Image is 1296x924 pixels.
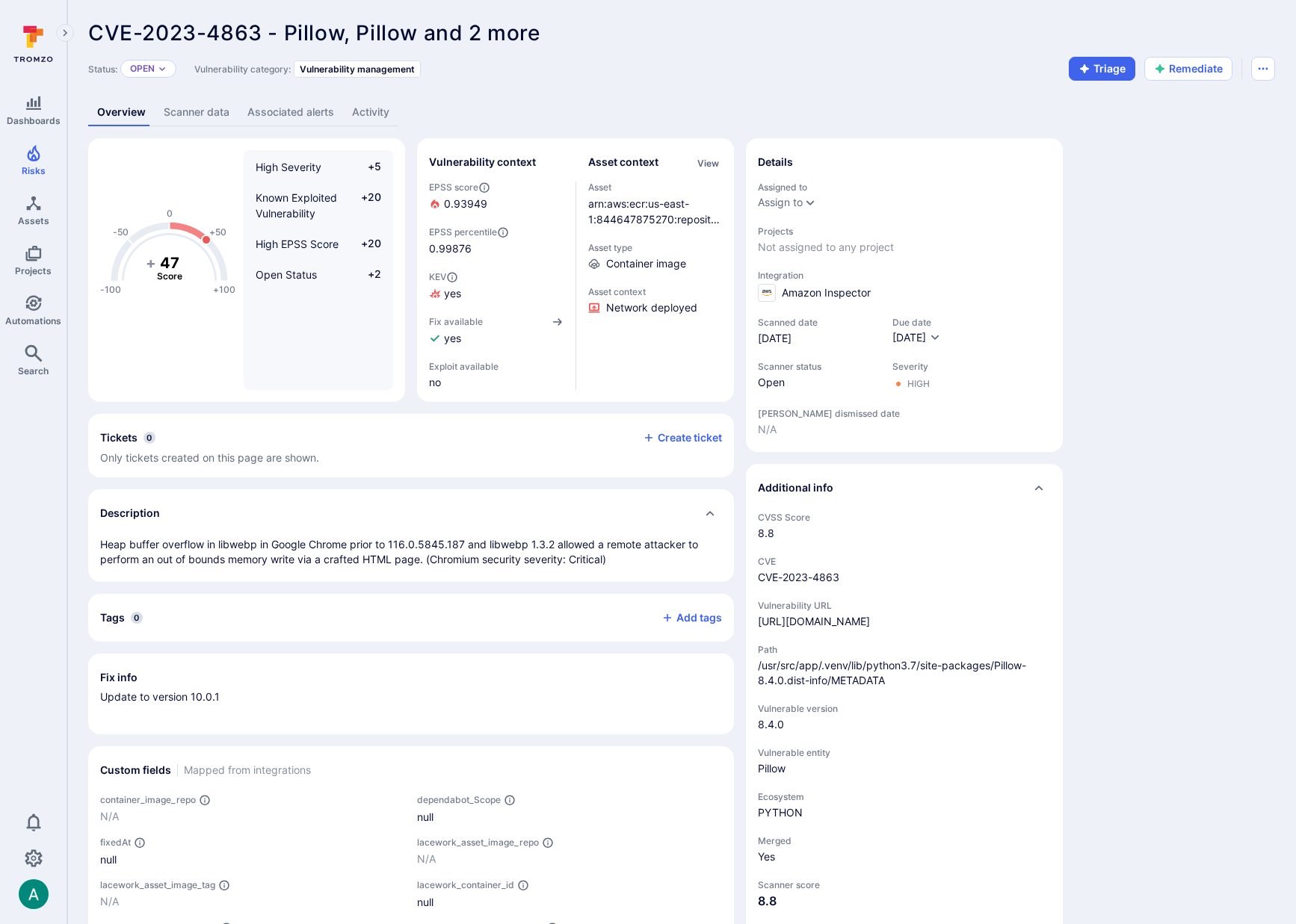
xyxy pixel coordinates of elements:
[758,879,1051,890] span: Scanner score
[100,506,160,521] h2: Description
[7,115,61,126] span: Dashboards
[758,226,1051,237] span: Projects
[131,612,143,624] span: 0
[694,155,722,170] div: Click to view all asset context details
[417,794,501,805] span: dependabot_Scope
[417,809,722,825] div: null
[353,190,381,221] span: +20
[100,794,196,805] span: container_image_repo
[758,182,1051,193] span: Assigned to
[256,161,321,173] span: High Severity
[758,849,1051,864] span: Yes
[758,196,803,208] button: Assign to
[184,763,311,778] span: Mapped from integrations
[256,268,317,281] span: Open Status
[18,365,49,376] span: Search
[588,286,723,297] span: Asset context
[444,286,461,301] span: yes
[100,809,405,824] p: N/A
[758,331,877,346] span: [DATE]
[758,805,1051,820] span: PYTHON
[758,717,1051,732] span: 8.4.0
[804,196,816,208] button: Expand dropdown
[429,226,564,238] span: EPSS percentile
[15,265,52,276] span: Projects
[758,600,1051,611] span: Vulnerability URL
[643,431,722,444] button: Create ticket
[758,422,1051,437] span: N/A
[100,894,405,909] p: N/A
[417,837,539,848] span: lacework_asset_image_repo
[22,165,46,176] span: Risks
[113,227,129,238] text: -50
[758,240,1051,255] span: Not assigned to any project
[18,215,49,226] span: Assets
[892,331,941,346] button: [DATE]
[146,254,156,272] tspan: +
[343,99,398,126] a: Activity
[60,27,70,40] i: Expand navigation menu
[88,594,734,642] div: Collapse tags
[88,654,734,734] section: fix info card
[100,689,722,719] p: Update to version 10.0.1
[160,254,179,272] tspan: 47
[100,837,131,848] span: fixedAt
[5,315,61,326] span: Automations
[758,270,1051,281] span: Integration
[892,361,930,372] span: Severity
[213,284,235,295] text: +100
[256,238,339,250] span: High EPSS Score
[758,644,1051,655] span: Path
[758,614,870,629] a: [URL][DOMAIN_NAME]
[19,879,49,909] div: Arjan Dehar
[758,761,1051,776] span: Pillow
[56,24,74,42] button: Expand navigation menu
[758,526,1051,541] span: 8.8
[100,852,405,867] div: null
[88,20,540,46] span: CVE-2023-4863 - Pillow, Pillow and 2 more
[19,879,49,909] img: ACg8ocLSa5mPYBaXNx3eFu_EmspyJX0laNWN7cXOFirfQ7srZveEpg=s96-c
[758,658,1051,688] span: /usr/src/app/.venv/lib/python3.7/site-packages/Pillow-8.4.0.dist-info/METADATA
[100,451,319,464] span: Only tickets created on this page are shown.
[144,432,155,444] span: 0
[758,317,877,328] span: Scanned date
[100,537,722,567] p: Heap buffer overflow in libwebp in Google Chrome prior to 116.0.5845.187 and libwebp 1.3.2 allowe...
[100,610,125,625] h2: Tags
[130,63,155,75] button: Open
[1251,57,1275,81] button: Options menu
[88,63,117,75] span: Status:
[353,267,381,282] span: +2
[758,408,1051,419] span: [PERSON_NAME] dismissed date
[1069,57,1135,81] button: Triage
[100,670,138,685] h2: Fix info
[100,763,171,778] h2: Custom fields
[140,254,200,282] g: The vulnerability score is based on the parameters defined in the settings
[194,63,291,75] span: Vulnerability category:
[157,270,182,282] text: Score
[209,227,226,238] text: +50
[353,159,381,175] span: +5
[758,893,1051,908] span: 8.8
[1144,57,1232,81] button: Remediate
[758,480,833,495] h2: Additional info
[417,879,514,890] span: lacework_container_id
[892,317,941,346] div: Due date field
[88,414,734,477] div: Collapse
[88,414,734,477] section: tickets card
[238,99,343,126] a: Associated alerts
[155,99,238,126] a: Scanner data
[758,361,877,372] span: Scanner status
[429,375,564,390] span: no
[429,182,564,193] span: EPSS score
[588,155,658,170] h2: Asset context
[758,703,1051,714] span: Vulnerable version
[588,182,723,193] span: Asset
[907,378,930,390] div: High
[158,64,167,73] button: Expand dropdown
[892,317,941,328] span: Due date
[88,99,155,126] a: Overview
[758,747,1051,758] span: Vulnerable entity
